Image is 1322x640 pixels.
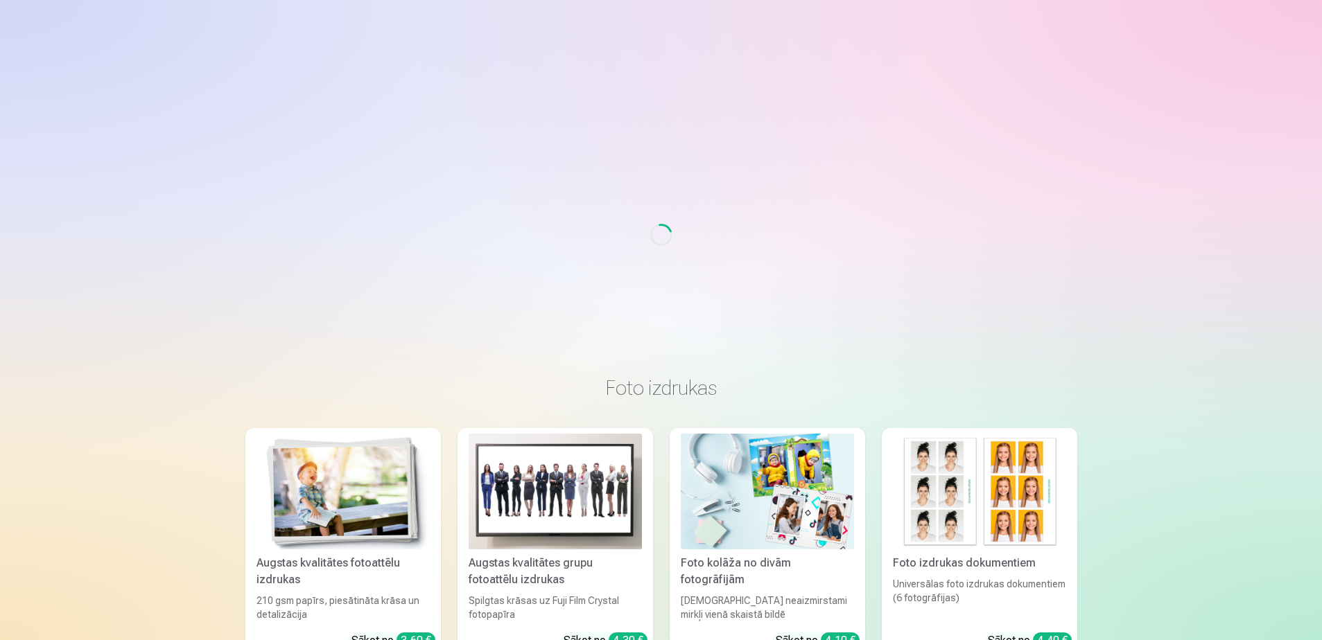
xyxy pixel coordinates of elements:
img: Foto kolāža no divām fotogrāfijām [681,434,854,549]
div: Augstas kvalitātes grupu fotoattēlu izdrukas [463,555,647,588]
img: Augstas kvalitātes fotoattēlu izdrukas [256,434,430,549]
div: Foto izdrukas dokumentiem [887,555,1072,571]
div: 210 gsm papīrs, piesātināta krāsa un detalizācija [251,594,435,621]
div: Spilgtas krāsas uz Fuji Film Crystal fotopapīra [463,594,647,621]
div: Universālas foto izdrukas dokumentiem (6 fotogrāfijas) [887,577,1072,621]
div: Foto kolāža no divām fotogrāfijām [675,555,860,588]
img: Augstas kvalitātes grupu fotoattēlu izdrukas [469,434,642,549]
h3: Foto izdrukas [256,375,1066,400]
div: [DEMOGRAPHIC_DATA] neaizmirstami mirkļi vienā skaistā bildē [675,594,860,621]
img: Foto izdrukas dokumentiem [893,434,1066,549]
div: Augstas kvalitātes fotoattēlu izdrukas [251,555,435,588]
